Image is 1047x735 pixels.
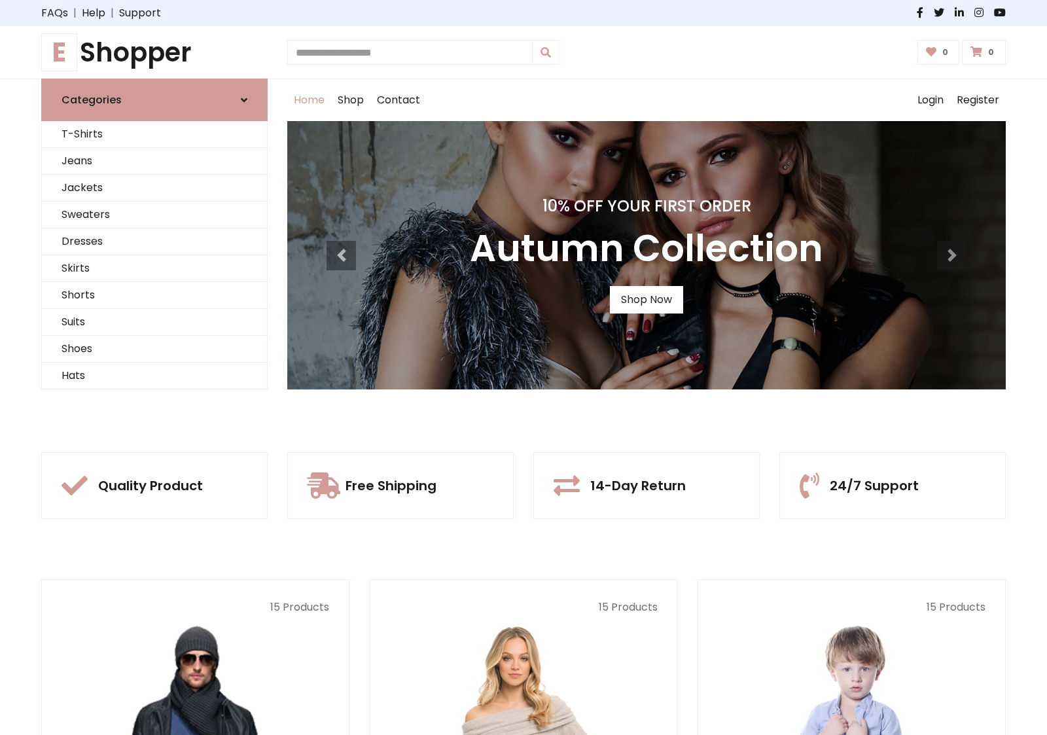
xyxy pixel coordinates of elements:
a: Support [119,5,161,21]
a: Dresses [42,228,267,255]
a: Home [287,79,331,121]
h3: Autumn Collection [470,226,823,270]
a: EShopper [41,37,268,68]
a: Shoes [42,336,267,363]
span: | [68,5,82,21]
a: Jackets [42,175,267,202]
a: Sweaters [42,202,267,228]
a: Categories [41,79,268,121]
a: Contact [370,79,427,121]
a: Hats [42,363,267,389]
h5: Quality Product [98,478,203,493]
a: Suits [42,309,267,336]
h1: Shopper [41,37,268,68]
p: 15 Products [389,600,657,615]
h4: 10% Off Your First Order [470,197,823,216]
span: 0 [985,46,997,58]
p: 15 Products [718,600,985,615]
h6: Categories [62,94,122,106]
a: 0 [962,40,1006,65]
a: Register [950,79,1006,121]
a: Login [911,79,950,121]
a: FAQs [41,5,68,21]
p: 15 Products [62,600,329,615]
h5: 14-Day Return [590,478,686,493]
h5: Free Shipping [346,478,436,493]
a: T-Shirts [42,121,267,148]
a: Jeans [42,148,267,175]
span: E [41,33,77,71]
span: 0 [939,46,951,58]
h5: 24/7 Support [830,478,919,493]
a: Shop [331,79,370,121]
a: Shop Now [610,286,683,314]
a: Shorts [42,282,267,309]
span: | [105,5,119,21]
a: 0 [917,40,960,65]
a: Help [82,5,105,21]
a: Skirts [42,255,267,282]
